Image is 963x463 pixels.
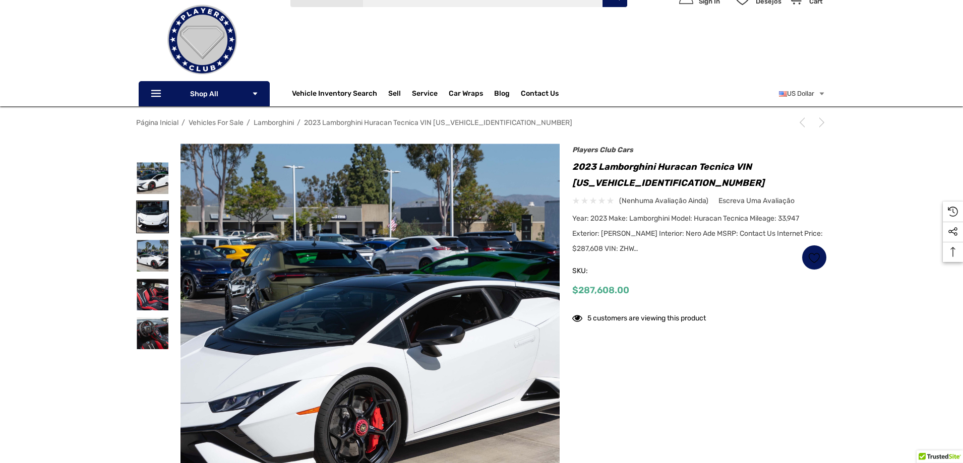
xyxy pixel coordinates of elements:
img: For Sale: 2023 Lamborghini Huracan Tecnica VIN ZHWUB6ZF0PLA22749 [137,240,168,272]
a: Próximo [813,117,827,127]
img: For Sale: 2023 Lamborghini Huracan Tecnica VIN ZHWUB6ZF0PLA22749 [137,201,168,233]
span: Car Wraps [449,89,483,100]
a: Vehicle Inventory Search [292,89,377,100]
a: Car Wraps [449,84,494,104]
img: For Sale: 2023 Lamborghini Huracan Tecnica VIN ZHWUB6ZF0PLA22749 [137,162,168,194]
a: Blog [494,89,510,100]
svg: Icon Arrow Down [252,90,259,97]
h1: 2023 Lamborghini Huracan Tecnica VIN [US_VEHICLE_IDENTIFICATION_NUMBER] [572,159,827,191]
a: Service [412,89,438,100]
a: Anterior [797,117,811,127]
img: For Sale: 2023 Lamborghini Huracan Tecnica VIN ZHWUB6ZF0PLA22749 [137,317,168,349]
a: Vehicles For Sale [189,118,244,127]
svg: Top [943,247,963,257]
span: Sell [388,89,401,100]
a: Sell [388,84,412,104]
span: (nenhuma avaliação ainda) [619,194,708,207]
svg: Lista de desejos [809,252,820,263]
a: 2023 Lamborghini Huracan Tecnica VIN [US_VEHICLE_IDENTIFICATION_NUMBER] [304,118,572,127]
div: 5 customers are viewing this product [572,309,706,324]
img: For Sale: 2023 Lamborghini Huracan Tecnica VIN ZHWUB6ZF0PLA22749 [137,279,168,310]
nav: Breadcrumb [136,114,827,131]
a: Lista de desejos [802,245,827,270]
svg: Social Media [948,227,958,237]
p: Shop All [139,81,270,106]
span: $287,608.00 [572,285,629,296]
span: Year: 2023 Make: Lamborghini Model: Huracan Tecnica Mileage: 33,947 Exterior: [PERSON_NAME] Inter... [572,214,823,253]
svg: Icon Line [150,88,165,100]
a: Contact Us [521,89,559,100]
a: Players Club Cars [572,146,633,154]
a: Página inicial [136,118,178,127]
a: Selecione a moeda: USD [779,84,825,104]
span: Escreva uma avaliação [718,196,795,206]
a: Escreva uma avaliação [718,194,795,207]
span: SKU: [572,264,623,278]
svg: Recently Viewed [948,207,958,217]
a: Lamborghini [254,118,294,127]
